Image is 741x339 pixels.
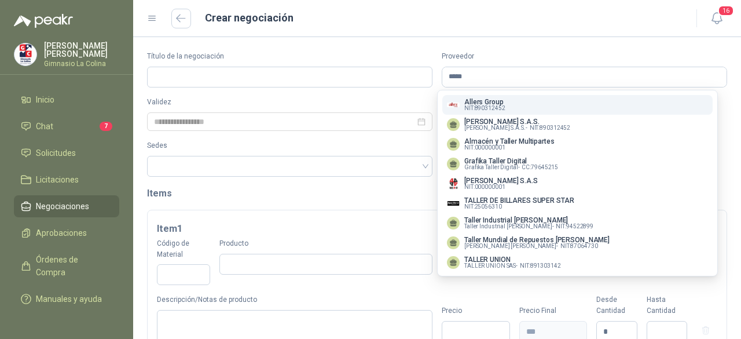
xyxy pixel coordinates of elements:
[447,177,460,190] img: Company Logo
[464,243,558,249] span: [PERSON_NAME] [PERSON_NAME] -
[14,142,119,164] a: Solicitudes
[442,154,713,174] button: Grafika Taller DigitalGrafika Taller Digital-CC:79645215
[14,115,119,137] a: Chat7
[464,125,527,131] span: [PERSON_NAME] S.A.S. -
[464,145,505,151] span: NIT : 000000001
[14,222,119,244] a: Aprobaciones
[14,89,119,111] a: Inicio
[560,243,598,249] span: NIT : 87064730
[464,118,570,125] p: [PERSON_NAME] S.A.S.
[464,217,593,224] p: Taller Industrial [PERSON_NAME]
[519,305,588,316] div: Precio Final
[36,227,87,239] span: Aprobaciones
[522,165,558,170] span: CC : 79645215
[464,256,561,263] p: TALLER UNION
[464,158,558,165] p: Grafika Taller Digital
[100,122,112,131] span: 7
[464,184,505,190] span: NIT : 000000001
[596,294,637,316] div: Desde Cantidad
[464,99,505,105] p: Allers Group
[464,224,553,229] span: Taller Industrial [PERSON_NAME] -
[36,147,76,159] span: Solicitudes
[520,263,561,269] span: NIT : 891303142
[36,93,54,106] span: Inicio
[718,5,734,16] span: 16
[442,115,713,134] button: [PERSON_NAME] S.A.S.[PERSON_NAME] S.A.S.-NIT:890312452
[157,238,210,260] label: Código de Material
[647,294,688,316] div: Hasta Cantidad
[36,173,79,186] span: Licitaciones
[464,197,574,204] p: TALLER DE BILLARES SUPER STAR
[442,194,713,213] button: Company LogoTALLER DE BILLARES SUPER STARNIT:25056310
[442,253,713,272] button: TALLER UNIONTALLER UNION SAS-NIT:891303142
[464,105,505,111] span: NIT : 890312452
[464,236,610,243] p: Taller Mundial de Repuestos [PERSON_NAME]
[147,186,727,201] h2: Items
[442,305,510,316] div: Precio
[147,140,432,151] label: Sedes
[464,204,502,210] span: NIT : 25056310
[442,51,727,62] label: Proveedor
[14,195,119,217] a: Negociaciones
[157,294,432,305] label: Descripción/Notas de producto
[447,197,460,210] img: Company Logo
[706,8,727,29] button: 16
[464,165,519,170] span: Grafika Taller Digital -
[464,177,538,184] p: [PERSON_NAME] S.A.S
[442,174,713,194] button: Company Logo[PERSON_NAME] S.A.SNIT:000000001
[147,51,432,62] label: Título de la negociación
[36,200,89,213] span: Negociaciones
[530,125,571,131] span: NIT : 890312452
[219,238,432,249] label: Producto
[14,249,119,283] a: Órdenes de Compra
[442,95,713,115] button: Company LogoAllers GroupNIT:890312452
[44,60,119,67] p: Gimnasio La Colina
[147,97,432,108] label: Validez
[14,288,119,310] a: Manuales y ayuda
[442,213,713,233] button: Taller Industrial [PERSON_NAME]Taller Industrial [PERSON_NAME]-NIT:94522899
[442,272,713,292] button: TALLER VALLEJOTALLER VALLEJO CALI SAS-NIT:900428774
[442,134,713,154] button: Almacén y Taller MultipartesNIT:000000001
[447,99,460,111] img: Company Logo
[442,233,713,253] button: Taller Mundial de Repuestos [PERSON_NAME][PERSON_NAME] [PERSON_NAME]-NIT:87064730
[44,42,119,58] p: [PERSON_NAME] [PERSON_NAME]
[157,221,182,236] h3: Item 1
[464,138,555,145] p: Almacén y Taller Multipartes
[14,43,36,65] img: Company Logo
[36,293,102,305] span: Manuales y ayuda
[205,10,294,26] h1: Crear negociación
[36,120,53,133] span: Chat
[36,253,108,279] span: Órdenes de Compra
[464,263,518,269] span: TALLER UNION SAS -
[556,224,593,229] span: NIT : 94522899
[14,169,119,191] a: Licitaciones
[14,14,73,28] img: Logo peakr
